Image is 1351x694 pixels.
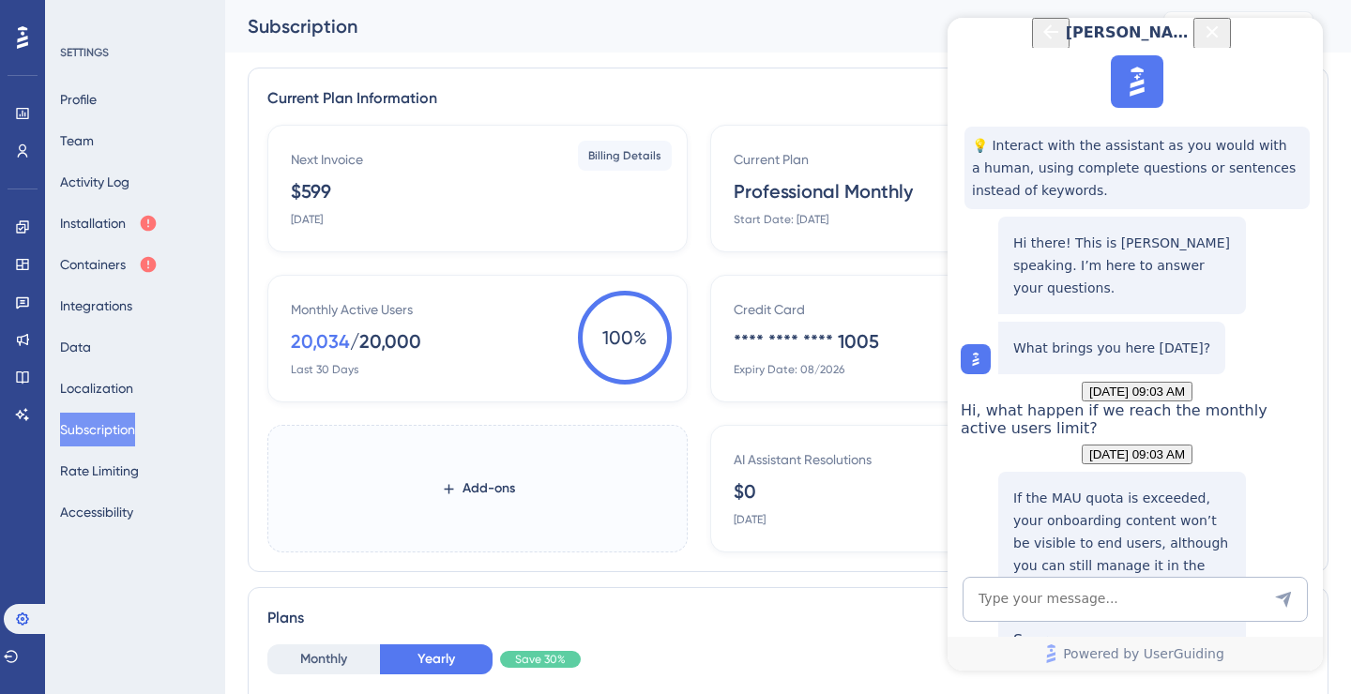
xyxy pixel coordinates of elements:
[734,512,766,527] div: [DATE]
[734,178,913,204] div: Professional Monthly
[411,472,545,505] button: Add-ons
[248,13,1116,39] div: Subscription
[515,652,566,667] span: Save 30%
[291,298,413,321] div: Monthly Active Users
[291,328,350,355] div: 20,034
[267,644,380,674] button: Monthly
[291,212,323,227] div: [DATE]
[734,298,805,321] div: Credit Card
[291,178,331,204] div: $599
[463,477,515,500] span: Add-ons
[734,362,844,377] div: Expiry Date: 08/2026
[267,87,1309,110] div: Current Plan Information
[948,18,1323,671] iframe: UserGuiding AI Assistant
[578,291,672,385] span: 100 %
[350,328,421,355] div: / 20,000
[734,148,809,171] div: Current Plan
[1277,16,1304,31] div: 100 %
[578,141,672,171] button: Billing Details
[380,644,493,674] button: Yearly
[291,148,363,171] div: Next Invoice
[734,212,828,227] div: Start Date: [DATE]
[734,478,756,505] div: $0
[588,148,661,163] span: Billing Details
[291,362,358,377] div: Last 30 Days
[1203,16,1227,31] div: MAU
[734,448,872,471] div: AI Assistant Resolutions
[267,607,1309,629] div: Plans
